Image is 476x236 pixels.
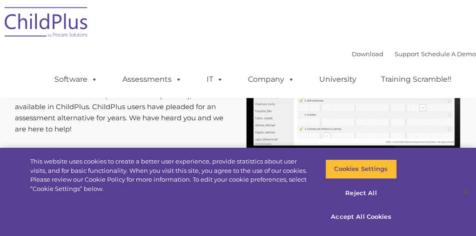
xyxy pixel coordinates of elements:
a: IT [197,70,233,89]
button: Close [456,182,476,202]
a: Company [239,70,304,89]
a: Download [352,50,383,58]
button: Accept All Cookies [325,207,396,227]
a: Schedule A Demo [421,50,476,58]
font: | [352,50,476,58]
p: The nationally-renowned developmental assessment, the (DRDP ), is now available in ChildPlus. Chi... [15,79,231,135]
button: Cookies Settings [325,159,396,179]
img: DRDP-Desktop-2020 [245,9,462,191]
button: Reject All [325,184,396,203]
a: Assessments [113,70,191,89]
a: Training Scramble!! [372,70,461,89]
a: Support [395,50,419,58]
a: University [310,70,366,89]
div: This website uses cookies to create a better user experience, provide statistics about user visit... [30,157,311,193]
a: Software [45,70,107,89]
sup: © [51,146,55,153]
